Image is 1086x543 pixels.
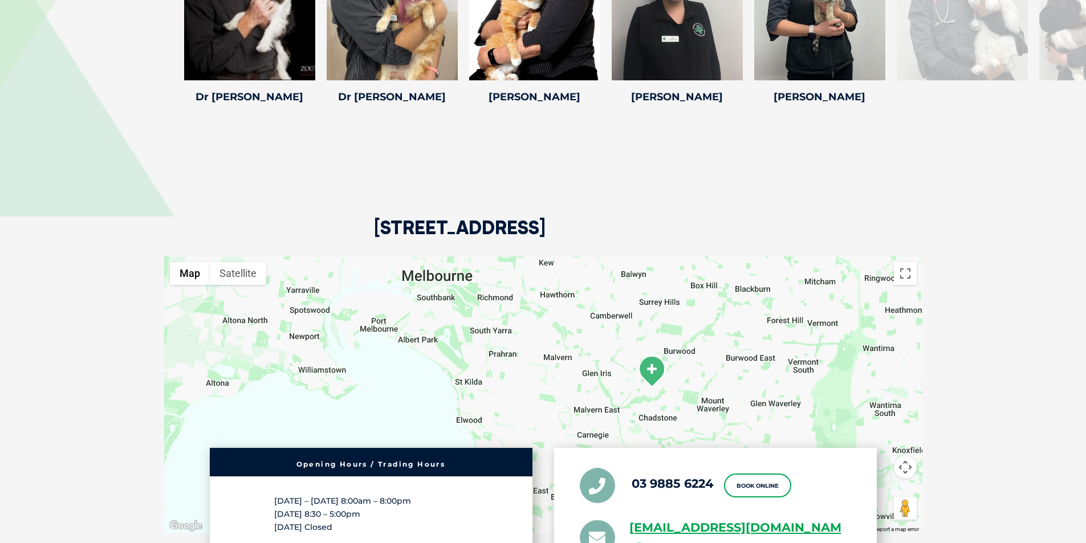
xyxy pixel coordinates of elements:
[274,495,468,534] p: [DATE] – [DATE] 8:00am – 8:00pm [DATE] 8:30 – 5:00pm [DATE] Closed
[469,92,600,102] h4: [PERSON_NAME]
[894,262,917,285] button: Toggle fullscreen view
[632,476,713,490] a: 03 9885 6224
[210,262,266,285] button: Show satellite imagery
[215,461,527,468] h6: Opening Hours / Trading Hours
[170,262,210,285] button: Show street map
[184,92,315,102] h4: Dr [PERSON_NAME]
[754,92,885,102] h4: [PERSON_NAME]
[1064,52,1075,63] button: Search
[612,92,743,102] h4: [PERSON_NAME]
[374,218,546,256] h2: [STREET_ADDRESS]
[724,473,791,497] a: Book Online
[327,92,458,102] h4: Dr [PERSON_NAME]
